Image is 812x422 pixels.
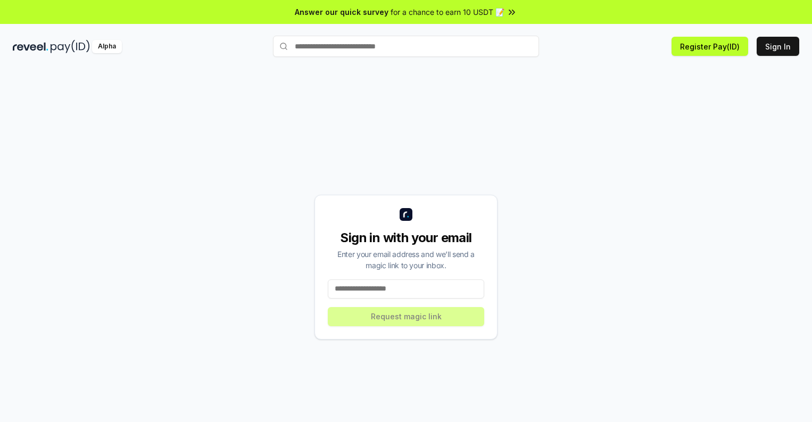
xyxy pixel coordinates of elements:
button: Register Pay(ID) [672,37,748,56]
img: reveel_dark [13,40,48,53]
button: Sign In [757,37,799,56]
img: pay_id [51,40,90,53]
span: for a chance to earn 10 USDT 📝 [391,6,504,18]
div: Enter your email address and we’ll send a magic link to your inbox. [328,249,484,271]
div: Sign in with your email [328,229,484,246]
span: Answer our quick survey [295,6,388,18]
div: Alpha [92,40,122,53]
img: logo_small [400,208,412,221]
